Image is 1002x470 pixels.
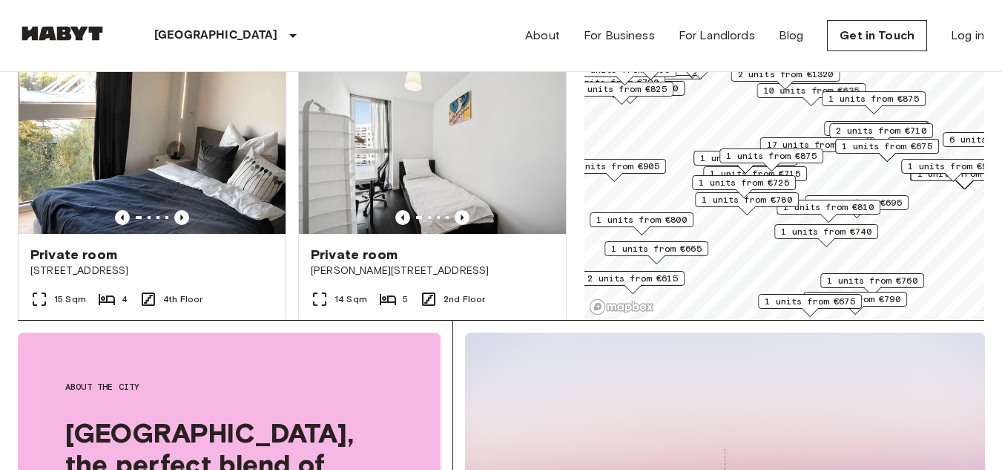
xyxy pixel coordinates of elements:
div: Map marker [760,137,869,160]
div: Map marker [820,273,924,296]
span: 1 units from €710 [831,122,921,135]
span: 1 units from €715 [710,167,800,180]
span: 2 units from €710 [836,124,926,137]
div: Map marker [590,212,693,235]
div: Map marker [570,82,673,105]
button: Previous image [455,210,469,225]
div: Map marker [803,292,907,315]
span: 1 units from €675 [842,140,932,153]
span: Private room [30,246,117,264]
span: 1 units from €905 [569,160,659,173]
span: About the city [65,380,393,394]
span: 1 units from €970 [908,160,998,173]
span: 1 units from €800 [596,213,687,226]
span: 2 units from €1320 [738,68,834,81]
img: Marketing picture of unit DE-01-302-006-05 [299,56,566,234]
div: Map marker [562,159,666,182]
span: 17 units from €720 [767,138,863,151]
span: 1 units from €875 [828,92,919,105]
img: Marketing picture of unit DE-01-002-004-04HF [19,56,286,234]
span: 1 units from €675 [765,295,855,308]
span: 4th Floor [163,293,202,306]
a: Get in Touch [827,20,927,51]
span: 1 units from €695 [811,196,902,209]
span: 14 Sqm [334,293,367,306]
span: 10 units from €635 [764,84,860,97]
span: 1 units from €810 [783,200,874,214]
div: Map marker [835,139,939,162]
div: Map marker [695,192,799,215]
div: Map marker [731,67,840,90]
a: Marketing picture of unit DE-01-302-006-05Previous imagePrevious imagePrivate room[PERSON_NAME][S... [298,55,567,371]
a: Marketing picture of unit DE-01-002-004-04HFPrevious imagePrevious imagePrivate room[STREET_ADDRE... [18,55,286,371]
div: Map marker [692,175,796,198]
div: Map marker [824,121,928,144]
div: Map marker [693,151,797,174]
div: Map marker [758,294,862,317]
a: Blog [779,27,804,45]
img: Habyt [18,26,107,41]
a: About [525,27,560,45]
div: Map marker [777,200,880,223]
span: 1 units from €665 [611,242,702,255]
span: 1 units from €875 [726,149,817,163]
div: Map marker [757,83,866,106]
span: 2 units from €615 [587,272,678,285]
a: Mapbox logo [589,298,654,316]
div: Map marker [822,91,926,114]
p: [GEOGRAPHIC_DATA] [154,27,278,45]
button: Previous image [174,210,189,225]
span: 5 [403,293,408,306]
span: 1 units from €825 [576,82,667,96]
div: Map marker [604,241,708,264]
span: 1 units from €725 [699,176,789,189]
button: Previous image [395,210,410,225]
div: Map marker [805,195,909,218]
span: 1 units from €790 [810,293,900,306]
a: Log in [951,27,984,45]
span: Private room [311,246,398,264]
a: For Landlords [679,27,755,45]
button: Previous image [115,210,130,225]
div: Map marker [581,271,685,294]
div: Map marker [829,123,933,146]
div: Map marker [576,81,685,104]
span: 15 Sqm [54,293,86,306]
span: 1 units from €780 [702,193,792,206]
span: 4 [122,293,128,306]
span: [STREET_ADDRESS] [30,264,274,278]
span: 1 units from €740 [781,225,871,238]
a: For Business [584,27,655,45]
span: 1 units from €760 [827,274,917,287]
div: Map marker [719,148,823,172]
span: 2nd Floor [444,293,485,306]
span: 1 units from €835 [700,151,791,165]
span: [PERSON_NAME][STREET_ADDRESS] [311,264,554,278]
div: Map marker [774,224,878,247]
span: 1 units from €1200 [583,82,679,95]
